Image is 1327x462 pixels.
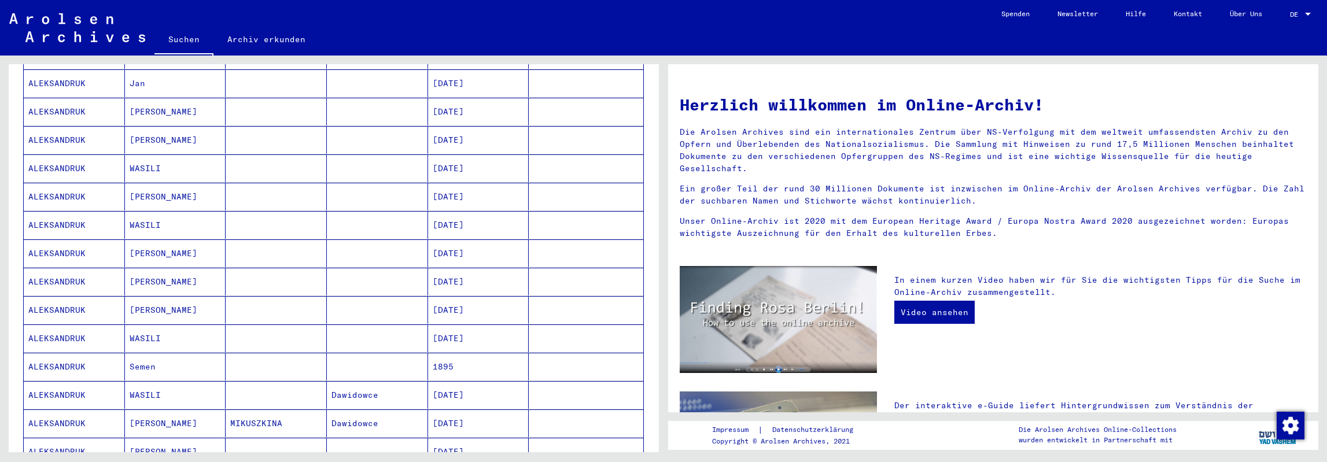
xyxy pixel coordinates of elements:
img: video.jpg [680,266,877,374]
mat-cell: [DATE] [428,296,529,324]
a: Archiv erkunden [213,25,319,53]
mat-cell: [DATE] [428,324,529,352]
a: Video ansehen [894,301,975,324]
mat-cell: ALEKSANDRUK [24,409,125,437]
mat-cell: [PERSON_NAME] [125,126,226,154]
img: yv_logo.png [1256,420,1300,449]
a: Impressum [712,424,758,436]
mat-cell: Jan [125,69,226,97]
mat-cell: Dawidowce [327,409,428,437]
mat-cell: ALEKSANDRUK [24,296,125,324]
mat-cell: [DATE] [428,69,529,97]
img: Zustimmung ändern [1277,412,1304,439]
mat-cell: WASILI [125,211,226,239]
span: DE [1290,10,1303,19]
mat-cell: MIKUSZKINA [226,409,327,437]
h1: Herzlich willkommen im Online-Archiv! [680,93,1307,117]
mat-cell: ALEKSANDRUK [24,183,125,210]
p: Unser Online-Archiv ist 2020 mit dem European Heritage Award / Europa Nostra Award 2020 ausgezeic... [680,215,1307,239]
mat-cell: [DATE] [428,98,529,125]
p: Ein großer Teil der rund 30 Millionen Dokumente ist inzwischen im Online-Archiv der Arolsen Archi... [680,183,1307,207]
p: wurden entwickelt in Partnerschaft mit [1019,435,1177,445]
mat-cell: [PERSON_NAME] [125,239,226,267]
mat-cell: [PERSON_NAME] [125,183,226,210]
mat-cell: [DATE] [428,239,529,267]
mat-cell: WASILI [125,154,226,182]
mat-cell: [DATE] [428,126,529,154]
mat-cell: ALEKSANDRUK [24,154,125,182]
p: Der interaktive e-Guide liefert Hintergrundwissen zum Verständnis der Dokumente. Sie finden viele... [894,400,1307,436]
p: In einem kurzen Video haben wir für Sie die wichtigsten Tipps für die Suche im Online-Archiv zusa... [894,274,1307,298]
mat-cell: [DATE] [428,211,529,239]
mat-cell: Dawidowce [327,381,428,409]
mat-cell: [DATE] [428,381,529,409]
mat-cell: ALEKSANDRUK [24,324,125,352]
mat-cell: ALEKSANDRUK [24,353,125,380]
p: Die Arolsen Archives sind ein internationales Zentrum über NS-Verfolgung mit dem weltweit umfasse... [680,126,1307,175]
mat-cell: ALEKSANDRUK [24,268,125,295]
mat-cell: WASILI [125,381,226,409]
mat-cell: ALEKSANDRUK [24,381,125,409]
mat-cell: ALEKSANDRUK [24,211,125,239]
mat-cell: WASILI [125,324,226,352]
div: | [712,424,867,436]
p: Die Arolsen Archives Online-Collections [1019,424,1177,435]
mat-cell: [PERSON_NAME] [125,268,226,295]
mat-cell: [DATE] [428,268,529,295]
mat-cell: [DATE] [428,183,529,210]
mat-cell: ALEKSANDRUK [24,239,125,267]
mat-cell: [DATE] [428,154,529,182]
mat-cell: 1895 [428,353,529,380]
p: Copyright © Arolsen Archives, 2021 [712,436,867,446]
mat-cell: [DATE] [428,409,529,437]
a: Datenschutzerklärung [763,424,867,436]
mat-cell: Semen [125,353,226,380]
mat-cell: ALEKSANDRUK [24,126,125,154]
div: Zustimmung ändern [1276,411,1304,439]
mat-cell: [PERSON_NAME] [125,98,226,125]
mat-cell: ALEKSANDRUK [24,98,125,125]
a: Suchen [154,25,213,56]
mat-cell: ALEKSANDRUK [24,69,125,97]
img: Arolsen_neg.svg [9,13,145,42]
mat-cell: [PERSON_NAME] [125,409,226,437]
mat-cell: [PERSON_NAME] [125,296,226,324]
